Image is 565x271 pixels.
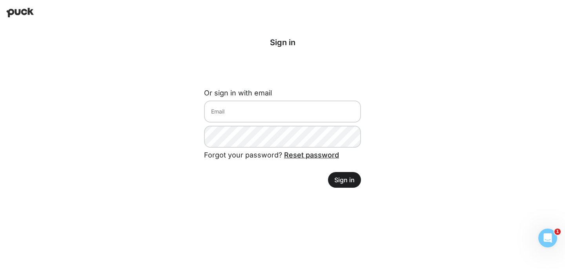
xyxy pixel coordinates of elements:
[204,101,361,123] input: Email
[204,151,339,159] span: Forgot your password?
[284,151,339,159] a: Reset password
[204,89,272,97] label: Or sign in with email
[204,38,361,47] div: Sign in
[6,8,34,17] img: Puck home
[200,60,365,78] iframe: Sign in with Google Button
[538,229,557,247] iframe: Intercom live chat
[554,229,561,235] span: 1
[328,172,361,188] button: Sign in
